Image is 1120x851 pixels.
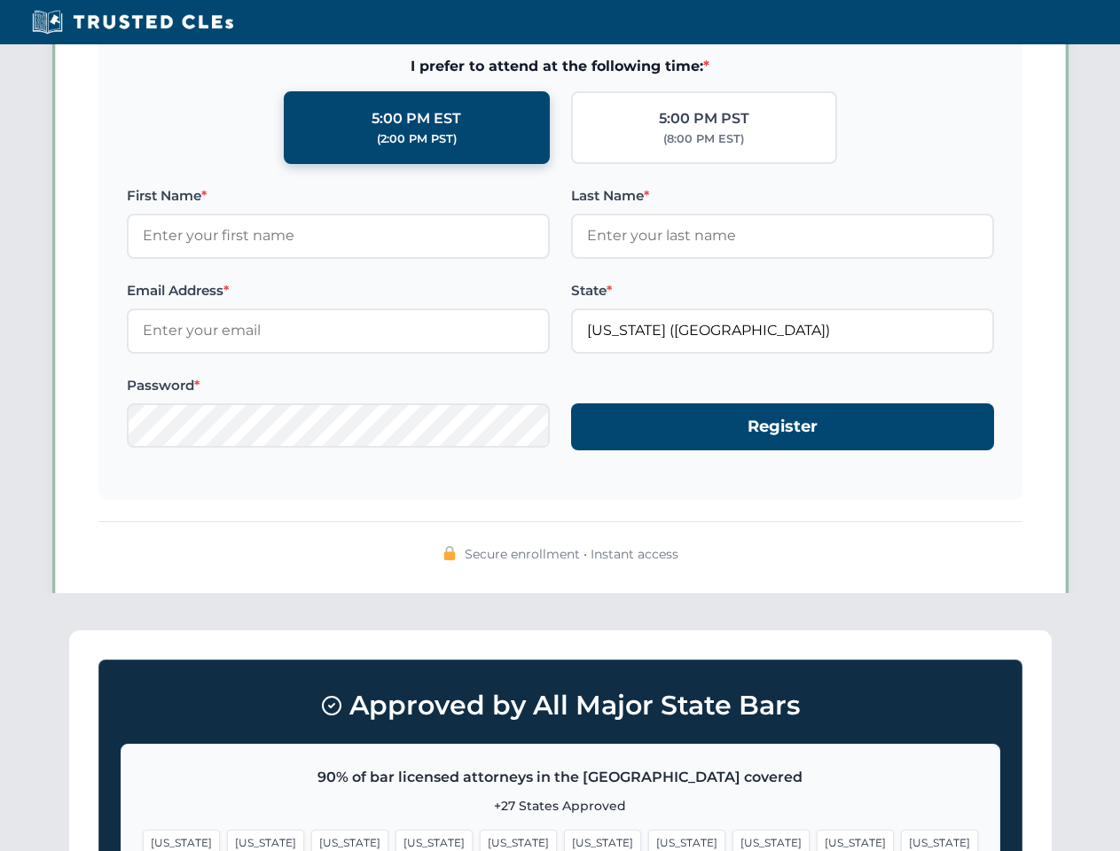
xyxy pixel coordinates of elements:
[143,796,978,816] p: +27 States Approved
[127,308,550,353] input: Enter your email
[143,766,978,789] p: 90% of bar licensed attorneys in the [GEOGRAPHIC_DATA] covered
[571,185,994,207] label: Last Name
[659,107,749,130] div: 5:00 PM PST
[127,185,550,207] label: First Name
[571,214,994,258] input: Enter your last name
[27,9,239,35] img: Trusted CLEs
[571,280,994,301] label: State
[443,546,457,560] img: 🔒
[127,375,550,396] label: Password
[465,544,678,564] span: Secure enrollment • Instant access
[571,308,994,353] input: Florida (FL)
[127,280,550,301] label: Email Address
[127,55,994,78] span: I prefer to attend at the following time:
[127,214,550,258] input: Enter your first name
[372,107,461,130] div: 5:00 PM EST
[571,403,994,450] button: Register
[121,682,1000,730] h3: Approved by All Major State Bars
[377,130,457,148] div: (2:00 PM PST)
[663,130,744,148] div: (8:00 PM EST)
